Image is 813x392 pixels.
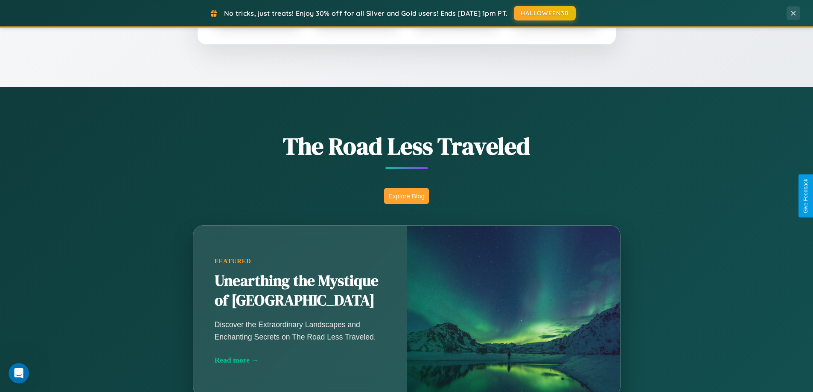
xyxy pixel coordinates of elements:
div: Give Feedback [803,179,809,213]
p: Discover the Extraordinary Landscapes and Enchanting Secrets on The Road Less Traveled. [215,319,385,343]
div: Read more → [215,356,385,365]
button: HALLOWEEN30 [514,6,576,20]
iframe: Intercom live chat [9,363,29,383]
h2: Unearthing the Mystique of [GEOGRAPHIC_DATA] [215,271,385,311]
h1: The Road Less Traveled [151,130,663,163]
div: Featured [215,258,385,265]
span: No tricks, just treats! Enjoy 30% off for all Silver and Gold users! Ends [DATE] 1pm PT. [224,9,507,17]
button: Explore Blog [384,188,429,204]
